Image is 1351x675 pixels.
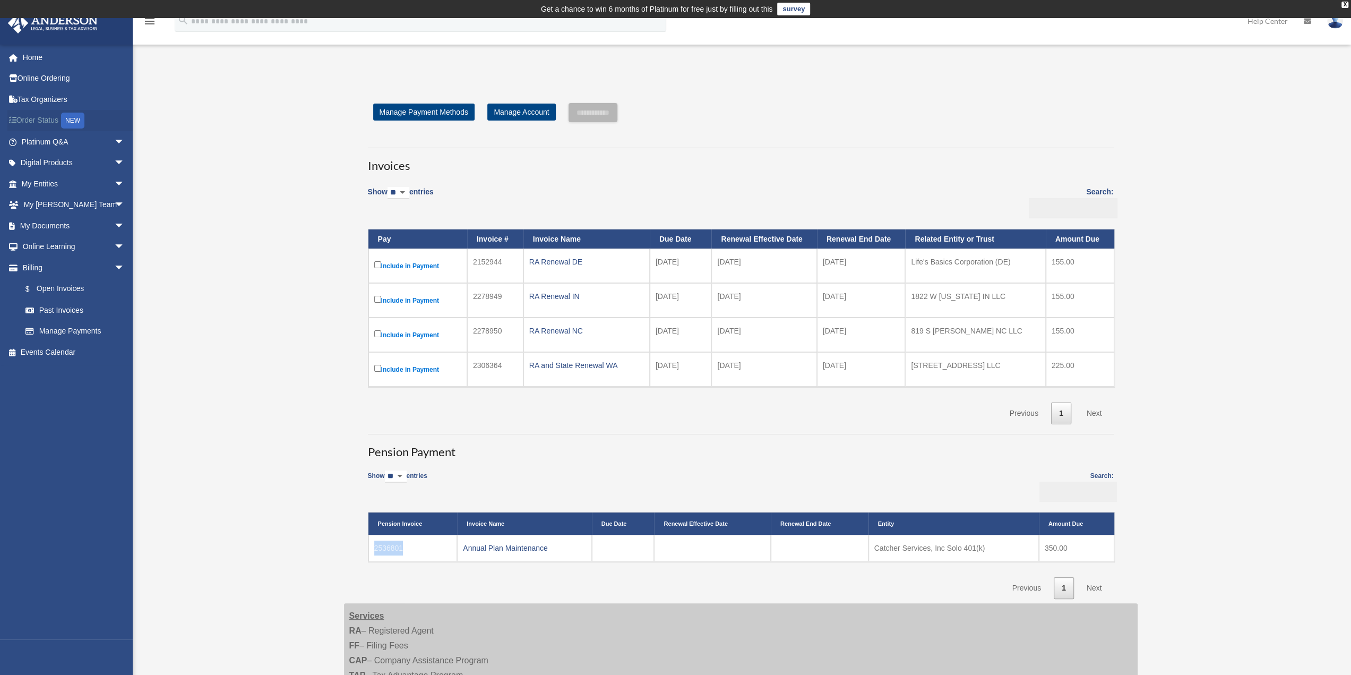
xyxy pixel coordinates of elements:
[1039,512,1114,535] th: Amount Due: activate to sort column ascending
[374,259,461,272] label: Include in Payment
[374,294,461,307] label: Include in Payment
[529,358,644,373] div: RA and State Renewal WA
[61,113,84,129] div: NEW
[1079,577,1110,599] a: Next
[368,185,434,210] label: Show entries
[374,365,381,372] input: Include in Payment
[15,321,135,342] a: Manage Payments
[1025,185,1114,218] label: Search:
[467,229,523,249] th: Invoice #: activate to sort column ascending
[1046,283,1114,318] td: 155.00
[7,236,141,258] a: Online Learningarrow_drop_down
[368,148,1114,174] h3: Invoices
[654,512,771,535] th: Renewal Effective Date: activate to sort column ascending
[7,47,141,68] a: Home
[529,254,644,269] div: RA Renewal DE
[905,352,1045,387] td: [STREET_ADDRESS] LLC
[467,318,523,352] td: 2278950
[15,278,130,300] a: $Open Invoices
[868,512,1039,535] th: Entity: activate to sort column ascending
[650,318,712,352] td: [DATE]
[143,15,156,28] i: menu
[374,296,381,303] input: Include in Payment
[114,257,135,279] span: arrow_drop_down
[5,13,101,33] img: Anderson Advisors Platinum Portal
[1341,2,1348,8] div: close
[467,283,523,318] td: 2278949
[114,194,135,216] span: arrow_drop_down
[1327,13,1343,29] img: User Pic
[373,104,475,121] a: Manage Payment Methods
[592,512,655,535] th: Due Date: activate to sort column ascending
[457,512,591,535] th: Invoice Name: activate to sort column ascending
[114,236,135,258] span: arrow_drop_down
[7,152,141,174] a: Digital Productsarrow_drop_down
[711,318,816,352] td: [DATE]
[1004,577,1048,599] a: Previous
[650,229,712,249] th: Due Date: activate to sort column ascending
[385,471,407,483] select: Showentries
[7,68,141,89] a: Online Ordering
[541,3,773,15] div: Get a chance to win 6 months of Platinum for free just by filling out this
[817,283,906,318] td: [DATE]
[529,323,644,338] div: RA Renewal NC
[650,352,712,387] td: [DATE]
[7,110,141,132] a: Order StatusNEW
[711,283,816,318] td: [DATE]
[650,249,712,283] td: [DATE]
[711,352,816,387] td: [DATE]
[817,318,906,352] td: [DATE]
[7,194,141,216] a: My [PERSON_NAME] Teamarrow_drop_down
[368,512,458,535] th: Pension Invoice: activate to sort column descending
[374,328,461,341] label: Include in Payment
[388,187,409,199] select: Showentries
[7,173,141,194] a: My Entitiesarrow_drop_down
[349,641,360,650] strong: FF
[1039,535,1114,561] td: 350.00
[374,261,381,268] input: Include in Payment
[7,89,141,110] a: Tax Organizers
[1036,471,1114,502] label: Search:
[1054,577,1074,599] a: 1
[114,131,135,153] span: arrow_drop_down
[1051,403,1071,424] a: 1
[368,434,1114,460] h3: Pension Payment
[7,341,141,363] a: Events Calendar
[711,249,816,283] td: [DATE]
[7,257,135,278] a: Billingarrow_drop_down
[817,249,906,283] td: [DATE]
[1001,403,1046,424] a: Previous
[368,535,458,561] td: 2536801
[711,229,816,249] th: Renewal Effective Date: activate to sort column ascending
[368,471,427,493] label: Show entries
[467,249,523,283] td: 2152944
[349,656,367,665] strong: CAP
[1029,198,1117,218] input: Search:
[349,611,384,620] strong: Services
[374,330,381,337] input: Include in Payment
[15,300,135,321] a: Past Invoices
[1079,403,1110,424] a: Next
[905,283,1045,318] td: 1822 W [US_STATE] IN LLC
[650,283,712,318] td: [DATE]
[114,173,135,195] span: arrow_drop_down
[463,544,548,552] a: Annual Plan Maintenance
[868,535,1039,561] td: Catcher Services, Inc Solo 401(k)
[487,104,555,121] a: Manage Account
[1046,249,1114,283] td: 155.00
[177,14,189,26] i: search
[1046,352,1114,387] td: 225.00
[523,229,650,249] th: Invoice Name: activate to sort column ascending
[374,363,461,376] label: Include in Payment
[114,215,135,237] span: arrow_drop_down
[905,229,1045,249] th: Related Entity or Trust: activate to sort column ascending
[1046,229,1114,249] th: Amount Due: activate to sort column ascending
[467,352,523,387] td: 2306364
[817,229,906,249] th: Renewal End Date: activate to sort column ascending
[7,131,141,152] a: Platinum Q&Aarrow_drop_down
[143,19,156,28] a: menu
[817,352,906,387] td: [DATE]
[114,152,135,174] span: arrow_drop_down
[349,626,362,635] strong: RA
[777,3,810,15] a: survey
